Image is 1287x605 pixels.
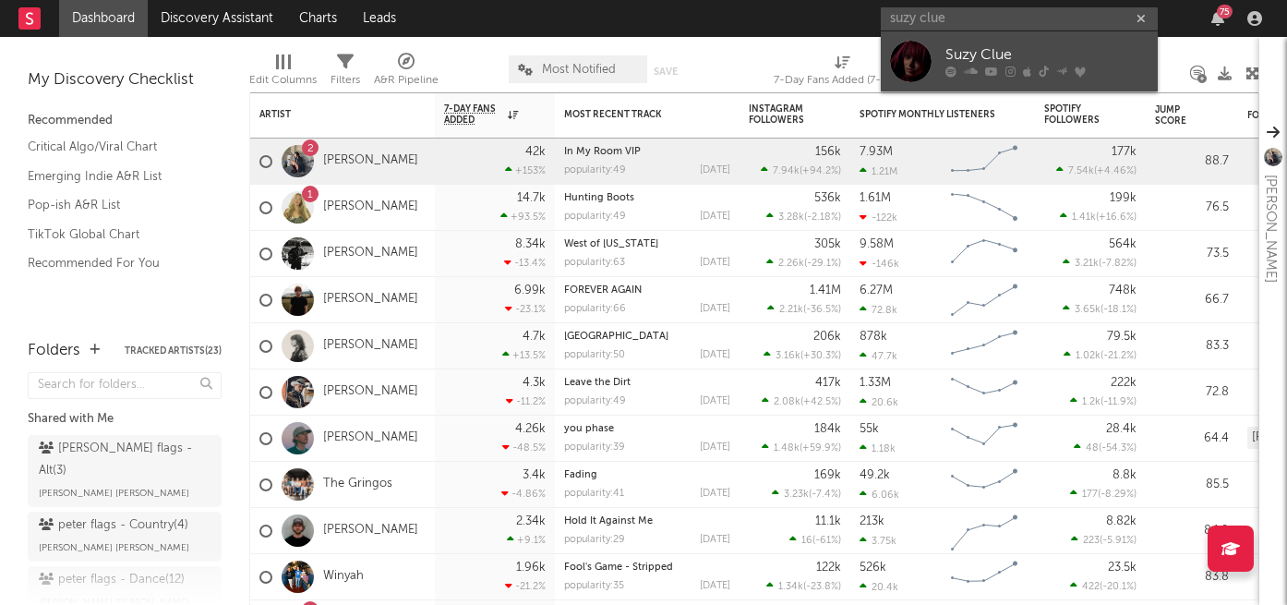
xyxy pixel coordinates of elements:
div: -23.1 % [505,303,546,315]
div: [DATE] [700,535,730,545]
span: -36.5 % [806,305,838,315]
a: In My Room VIP [564,147,641,157]
div: Fool's Game - Stripped [564,563,730,573]
div: 1.61M [860,192,891,204]
a: [PERSON_NAME] [323,292,418,308]
svg: Chart title [943,508,1026,554]
div: 11.1k [815,515,841,527]
div: 4.3k [523,377,546,389]
a: [PERSON_NAME] flags - Alt(3)[PERSON_NAME] [PERSON_NAME] [28,435,222,507]
div: In My Room VIP [564,147,730,157]
span: 3.28k [778,212,804,223]
div: [DATE] [700,212,730,222]
div: 184k [814,423,841,435]
span: -54.3 % [1101,443,1134,454]
div: 79.5k [1107,331,1137,343]
svg: Chart title [943,323,1026,369]
span: +30.3 % [803,351,838,361]
div: 206k [813,331,841,343]
div: ( ) [1064,349,1137,361]
div: Filters [331,46,360,100]
div: +93.5 % [500,211,546,223]
div: 6.06k [860,489,899,501]
span: 3.65k [1075,305,1101,315]
button: Save [654,67,678,77]
div: [DATE] [700,304,730,314]
div: 122k [816,562,841,574]
div: 878k [860,331,887,343]
div: ( ) [761,164,841,176]
div: 8.82k [1106,515,1137,527]
div: popularity: 29 [564,535,625,545]
div: New House [564,332,730,342]
div: ( ) [766,580,841,592]
div: West of Ohio [564,239,730,249]
span: 177 [1082,490,1098,500]
div: -13.4 % [504,257,546,269]
span: 422 [1082,582,1100,592]
span: 2.26k [778,259,804,269]
svg: Chart title [943,139,1026,185]
svg: Chart title [943,462,1026,508]
div: ( ) [766,257,841,269]
div: popularity: 63 [564,258,625,268]
div: [DATE] [700,581,730,591]
div: 83.8 [1155,566,1229,588]
span: -61 % [815,536,838,546]
span: -7.82 % [1101,259,1134,269]
div: -4.86 % [501,488,546,500]
div: popularity: 66 [564,304,626,314]
span: +59.9 % [802,443,838,454]
div: ( ) [772,488,841,500]
div: A&R Pipeline [374,69,439,91]
div: [DATE] [700,258,730,268]
div: 1.33M [860,377,891,389]
div: popularity: 39 [564,442,625,453]
span: +16.6 % [1099,212,1134,223]
div: ( ) [1074,442,1137,454]
div: popularity: 41 [564,489,624,499]
a: The Gringos [323,477,392,492]
span: 3.16k [776,351,800,361]
div: 85.5 [1155,474,1229,496]
a: [PERSON_NAME] [323,246,418,261]
span: -23.8 % [806,582,838,592]
div: [DATE] [700,165,730,175]
span: 3.23k [784,490,809,500]
div: My Discovery Checklist [28,69,222,91]
div: 3.4k [523,469,546,481]
a: [GEOGRAPHIC_DATA] [564,332,668,342]
div: [DATE] [700,350,730,360]
div: Spotify Followers [1044,103,1109,126]
div: 417k [815,377,841,389]
div: 2.34k [516,515,546,527]
div: Most Recent Track [564,109,703,120]
span: 1.41k [1072,212,1096,223]
div: ( ) [766,211,841,223]
div: 536k [814,192,841,204]
a: Pop-ish A&R List [28,195,203,215]
div: popularity: 49 [564,212,626,222]
div: 72.8k [860,304,897,316]
div: Folders [28,340,80,362]
button: Tracked Artists(23) [125,346,222,356]
div: 84.9 [1155,520,1229,542]
input: Search for artists [881,7,1158,30]
svg: Chart title [943,554,1026,600]
span: 2.21k [779,305,803,315]
div: 88.7 [1155,151,1229,173]
span: 1.02k [1076,351,1101,361]
div: +153 % [505,164,546,176]
span: -8.29 % [1101,490,1134,500]
div: 213k [860,515,884,527]
span: -21.2 % [1103,351,1134,361]
div: 14.7k [517,192,546,204]
div: -146k [860,258,899,270]
div: 6.99k [514,284,546,296]
span: 16 [801,536,812,546]
div: Hunting Boots [564,193,730,203]
span: -11.9 % [1103,397,1134,407]
div: +9.1 % [507,534,546,546]
div: 83.3 [1155,335,1229,357]
div: [PERSON_NAME] flags - Alt ( 3 ) [39,438,206,482]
